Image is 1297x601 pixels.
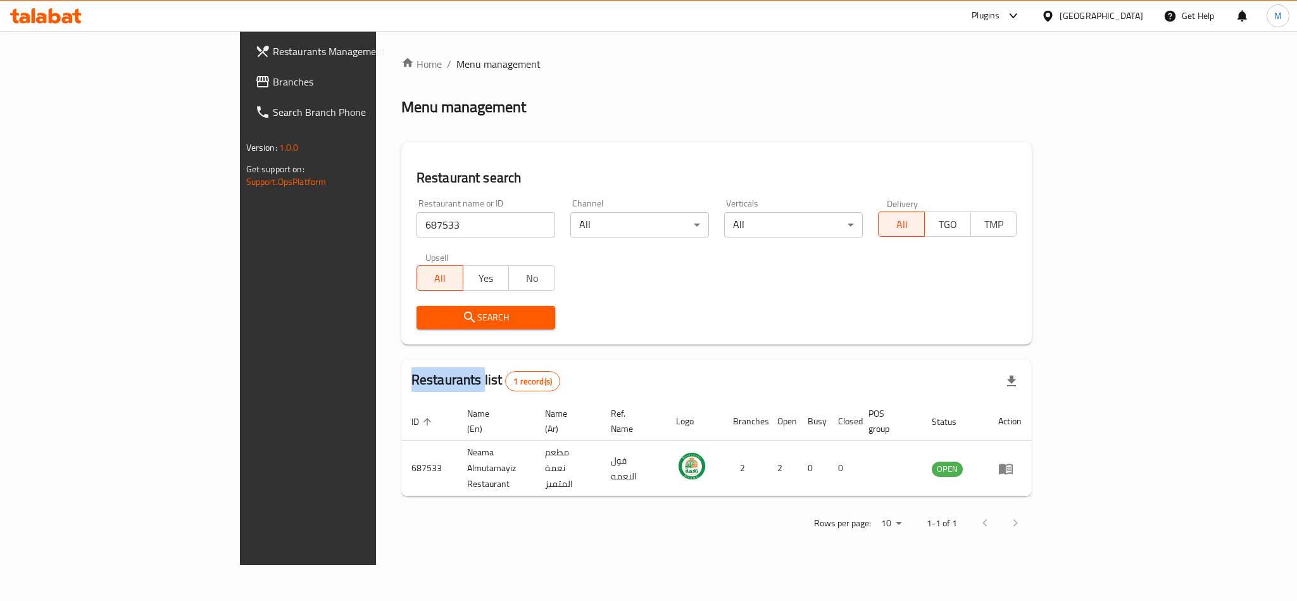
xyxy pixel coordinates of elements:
[932,462,963,476] span: OPEN
[401,97,526,117] h2: Menu management
[425,253,449,262] label: Upsell
[417,306,555,329] button: Search
[411,370,560,391] h2: Restaurants list
[798,441,828,497] td: 0
[878,212,925,237] button: All
[932,462,963,477] div: OPEN
[798,402,828,441] th: Busy
[508,265,555,291] button: No
[245,97,456,127] a: Search Branch Phone
[988,402,1032,441] th: Action
[417,168,1017,187] h2: Restaurant search
[876,514,906,533] div: Rows per page:
[505,371,560,391] div: Total records count
[506,376,560,388] span: 1 record(s)
[273,74,446,89] span: Branches
[932,414,973,429] span: Status
[411,414,435,429] span: ID
[601,441,665,497] td: فول النعمه
[417,212,555,237] input: Search for restaurant name or ID..
[927,516,957,531] p: 1-1 of 1
[422,269,458,288] span: All
[401,402,1032,497] table: enhanced table
[972,8,999,23] div: Plugins
[666,402,723,441] th: Logo
[245,66,456,97] a: Branches
[457,441,535,497] td: Neama Almutamayiz Restaurant
[535,441,601,497] td: مطعم نعمة المتميز
[427,310,545,326] span: Search
[273,104,446,120] span: Search Branch Phone
[246,161,304,177] span: Get support on:
[468,269,504,288] span: Yes
[246,174,327,190] a: Support.OpsPlatform
[514,269,550,288] span: No
[245,36,456,66] a: Restaurants Management
[828,402,858,441] th: Closed
[570,212,709,237] div: All
[976,215,1012,234] span: TMP
[767,402,798,441] th: Open
[723,402,767,441] th: Branches
[924,212,971,237] button: TGO
[996,366,1027,396] div: Export file
[998,461,1022,476] div: Menu
[868,406,907,436] span: POS group
[1060,9,1143,23] div: [GEOGRAPHIC_DATA]
[467,406,520,436] span: Name (En)
[724,212,863,237] div: All
[456,56,541,72] span: Menu management
[676,450,708,482] img: Neama Almutamayiz Restaurant
[930,215,966,234] span: TGO
[723,441,767,497] td: 2
[828,441,858,497] td: 0
[545,406,586,436] span: Name (Ar)
[273,44,446,59] span: Restaurants Management
[887,199,918,208] label: Delivery
[246,139,277,156] span: Version:
[401,56,1032,72] nav: breadcrumb
[814,516,871,531] p: Rows per page:
[767,441,798,497] td: 2
[279,139,299,156] span: 1.0.0
[417,265,463,291] button: All
[884,215,920,234] span: All
[463,265,510,291] button: Yes
[970,212,1017,237] button: TMP
[1274,9,1282,23] span: M
[611,406,650,436] span: Ref. Name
